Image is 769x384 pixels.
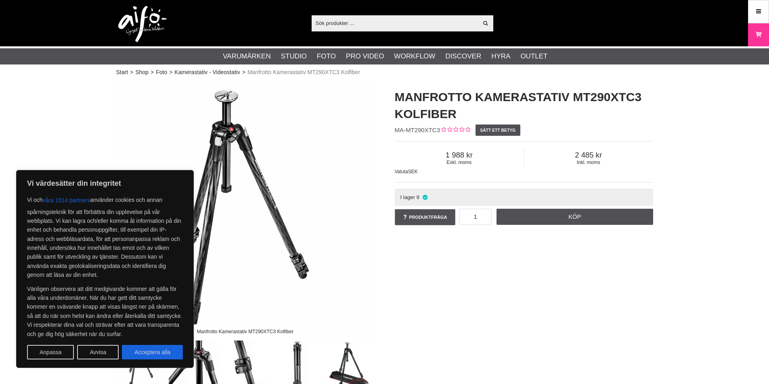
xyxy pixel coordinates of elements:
a: Köp [497,209,653,225]
a: Varumärken [223,51,271,62]
button: Acceptera alla [122,345,183,359]
h1: Manfrotto Kamerastativ MT290XTC3 Kolfiber [395,89,653,122]
input: Sök produkter ... [312,17,478,29]
span: > [169,68,172,77]
p: Vänligen observera att ditt medgivande kommer att gälla för alla våra underdomäner. När du har ge... [27,284,183,338]
span: Manfrotto Kamerastativ MT290XTC3 Kolfiber [247,68,360,77]
span: 1 988 [395,151,524,160]
span: SEK [408,169,418,174]
i: I lager [421,194,428,200]
span: > [151,68,154,77]
div: Vi värdesätter din integritet [16,170,194,368]
p: Vi och använder cookies och annan spårningsteknik för att förbättra din upplevelse på vår webbpla... [27,193,183,280]
span: > [242,68,245,77]
span: I lager [400,194,415,200]
span: Valuta [395,169,408,174]
a: Outlet [520,51,547,62]
a: Sätt ett betyg [476,125,520,136]
a: Produktfråga [395,209,455,225]
a: Foto [156,68,167,77]
span: > [130,68,133,77]
span: 2 485 [524,151,653,160]
a: Hyra [491,51,510,62]
img: logo.png [118,6,167,42]
div: Kundbetyg: 0 [440,126,470,135]
span: MA-MT290XTC3 [395,127,440,133]
a: Kamerastativ - Videostativ [174,68,240,77]
a: Pro Video [346,51,384,62]
a: Workflow [394,51,435,62]
a: Shop [135,68,149,77]
a: Discover [445,51,481,62]
span: 9 [417,194,419,200]
button: våra 1514 partners [43,193,90,208]
span: Inkl. moms [524,160,653,165]
a: Foto [317,51,336,62]
button: Anpassa [27,345,74,359]
span: Exkl. moms [395,160,524,165]
p: Vi värdesätter din integritet [27,179,183,188]
img: Manfrotto Kamerastativ MT290XTC3 Kolfiber [116,81,375,338]
button: Avvisa [77,345,119,359]
a: Studio [281,51,307,62]
div: Manfrotto Kamerastativ MT290XTC3 Kolfiber [190,324,300,338]
a: Start [116,68,128,77]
